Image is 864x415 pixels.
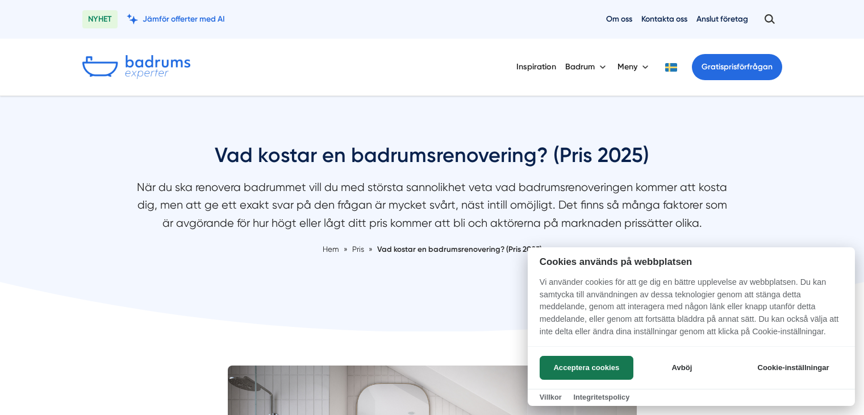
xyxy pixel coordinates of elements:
button: Avböj [637,356,727,380]
a: Integritetspolicy [573,393,629,401]
p: Vi använder cookies för att ge dig en bättre upplevelse av webbplatsen. Du kan samtycka till anvä... [528,276,855,346]
h2: Cookies används på webbplatsen [528,256,855,267]
a: Villkor [540,393,562,401]
button: Acceptera cookies [540,356,633,380]
button: Cookie-inställningar [744,356,843,380]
